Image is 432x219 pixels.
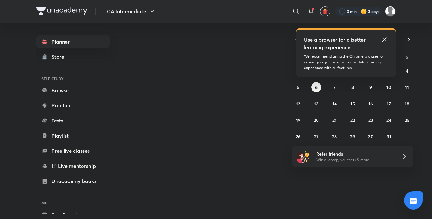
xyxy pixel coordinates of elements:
abbr: October 29, 2025 [350,133,355,139]
abbr: October 16, 2025 [368,101,373,107]
button: October 16, 2025 [366,98,376,109]
button: October 22, 2025 [348,115,358,125]
h5: Use a browser for a better learning experience [304,36,367,51]
button: October 10, 2025 [384,82,394,92]
abbr: October 27, 2025 [314,133,318,139]
abbr: October 8, 2025 [351,84,354,90]
abbr: October 19, 2025 [296,117,300,123]
abbr: October 5, 2025 [297,84,299,90]
button: October 24, 2025 [384,115,394,125]
a: Tests [36,114,110,127]
abbr: October 25, 2025 [405,117,410,123]
a: Free live classes [36,145,110,157]
abbr: October 18, 2025 [405,101,409,107]
button: October 9, 2025 [366,82,376,92]
abbr: October 30, 2025 [368,133,373,139]
p: We recommend using the Chrome browser to ensure you get the most up-to-date learning experience w... [304,54,388,71]
abbr: October 22, 2025 [350,117,355,123]
button: October 18, 2025 [402,98,412,109]
button: October 4, 2025 [402,66,412,76]
abbr: October 26, 2025 [296,133,300,139]
abbr: October 12, 2025 [296,101,300,107]
button: October 21, 2025 [330,115,340,125]
a: Company Logo [36,7,87,16]
abbr: October 28, 2025 [332,133,337,139]
abbr: October 10, 2025 [386,84,391,90]
button: October 7, 2025 [330,82,340,92]
h6: ME [36,198,110,208]
abbr: October 11, 2025 [405,84,409,90]
h6: Refer friends [316,151,394,157]
img: Pooja Rajput [385,6,396,17]
button: October 17, 2025 [384,98,394,109]
button: October 29, 2025 [348,131,358,141]
a: Practice [36,99,110,112]
button: October 11, 2025 [402,82,412,92]
abbr: October 4, 2025 [406,68,408,74]
button: October 25, 2025 [402,115,412,125]
abbr: October 17, 2025 [387,101,391,107]
abbr: October 15, 2025 [350,101,355,107]
button: October 12, 2025 [293,98,303,109]
button: October 20, 2025 [311,115,321,125]
a: Unacademy books [36,175,110,187]
button: October 6, 2025 [311,82,321,92]
button: October 30, 2025 [366,131,376,141]
button: CA Intermediate [103,5,160,18]
abbr: October 7, 2025 [333,84,336,90]
button: October 15, 2025 [348,98,358,109]
button: October 26, 2025 [293,131,303,141]
abbr: October 14, 2025 [332,101,337,107]
a: Browse [36,84,110,97]
abbr: October 21, 2025 [332,117,336,123]
button: October 27, 2025 [311,131,321,141]
button: avatar [320,6,330,16]
button: October 31, 2025 [384,131,394,141]
img: Company Logo [36,7,87,15]
button: October 19, 2025 [293,115,303,125]
button: October 8, 2025 [348,82,358,92]
p: Win a laptop, vouchers & more [316,157,394,163]
a: Planner [36,35,110,48]
abbr: October 24, 2025 [386,117,391,123]
button: October 23, 2025 [366,115,376,125]
abbr: Saturday [406,54,408,60]
a: Playlist [36,129,110,142]
abbr: October 6, 2025 [315,84,318,90]
a: Store [36,50,110,63]
div: Store [52,53,68,61]
h6: SELF STUDY [36,73,110,84]
abbr: October 13, 2025 [314,101,318,107]
img: streak [361,8,367,15]
button: October 5, 2025 [293,82,303,92]
img: avatar [322,9,328,14]
abbr: October 20, 2025 [314,117,319,123]
button: October 28, 2025 [330,131,340,141]
abbr: October 23, 2025 [368,117,373,123]
img: referral [297,150,310,163]
button: October 14, 2025 [330,98,340,109]
abbr: October 9, 2025 [369,84,372,90]
button: October 13, 2025 [311,98,321,109]
abbr: October 31, 2025 [387,133,391,139]
a: 1:1 Live mentorship [36,160,110,172]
